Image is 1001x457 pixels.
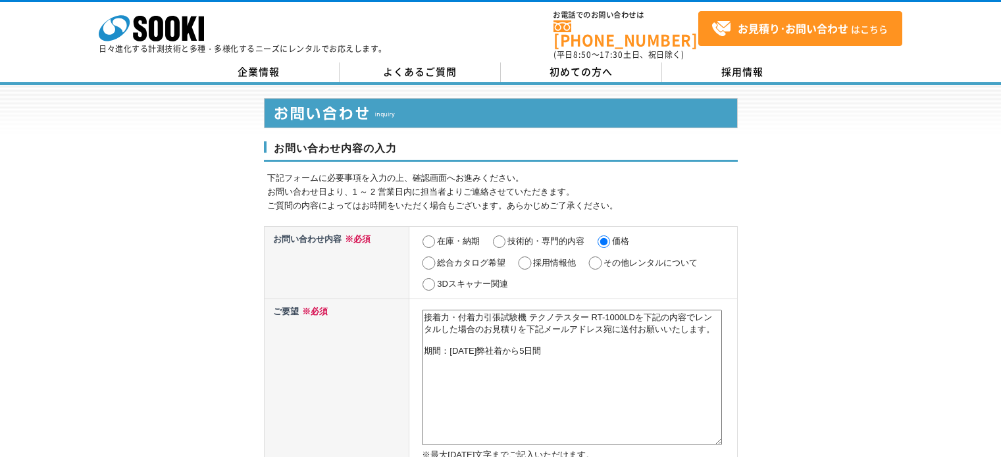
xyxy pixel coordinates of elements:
[738,20,848,36] strong: お見積り･お問い合わせ
[507,236,584,246] label: 技術的・専門的内容
[533,258,576,268] label: 採用情報他
[264,141,738,162] h3: お問い合わせ内容の入力
[553,49,684,60] span: (平日 ～ 土日、祝日除く)
[437,236,480,246] label: 在庫・納期
[711,19,888,39] span: はこちら
[99,45,387,53] p: 日々進化する計測技術と多種・多様化するニーズにレンタルでお応えします。
[553,20,698,47] a: [PHONE_NUMBER]
[437,258,505,268] label: 総合カタログ希望
[553,11,698,19] span: お電話でのお問い合わせは
[662,62,823,82] a: 採用情報
[267,172,738,212] p: 下記フォームに必要事項を入力の上、確認画面へお進みください。 お問い合わせ日より、1 ～ 2 営業日内に担当者よりご連絡させていただきます。 ご質問の内容によってはお時間をいただく場合もございま...
[264,98,738,128] img: お問い合わせ
[342,234,371,244] span: ※必須
[437,279,508,289] label: 3Dスキャナー関連
[612,236,629,246] label: 価格
[264,226,409,299] th: お問い合わせ内容
[178,62,340,82] a: 企業情報
[299,306,328,316] span: ※必須
[501,62,662,82] a: 初めての方へ
[600,49,623,60] span: 17:30
[573,49,592,60] span: 8:50
[603,258,698,268] label: その他レンタルについて
[698,11,902,46] a: お見積り･お問い合わせはこちら
[340,62,501,82] a: よくあるご質問
[550,64,613,79] span: 初めての方へ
